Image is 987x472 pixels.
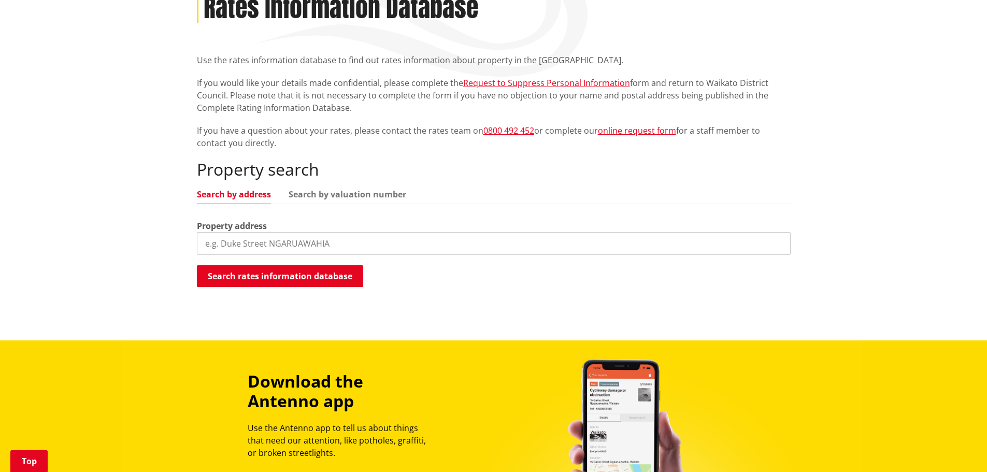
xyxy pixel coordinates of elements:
[197,232,791,255] input: e.g. Duke Street NGARUAWAHIA
[939,428,977,466] iframe: Messenger Launcher
[197,77,791,114] p: If you would like your details made confidential, please complete the form and return to Waikato ...
[463,77,630,89] a: Request to Suppress Personal Information
[197,124,791,149] p: If you have a question about your rates, please contact the rates team on or complete our for a s...
[10,450,48,472] a: Top
[248,371,435,411] h3: Download the Antenno app
[197,54,791,66] p: Use the rates information database to find out rates information about property in the [GEOGRAPHI...
[197,190,271,198] a: Search by address
[197,160,791,179] h2: Property search
[483,125,534,136] a: 0800 492 452
[289,190,406,198] a: Search by valuation number
[197,265,363,287] button: Search rates information database
[197,220,267,232] label: Property address
[248,422,435,459] p: Use the Antenno app to tell us about things that need our attention, like potholes, graffiti, or ...
[598,125,676,136] a: online request form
